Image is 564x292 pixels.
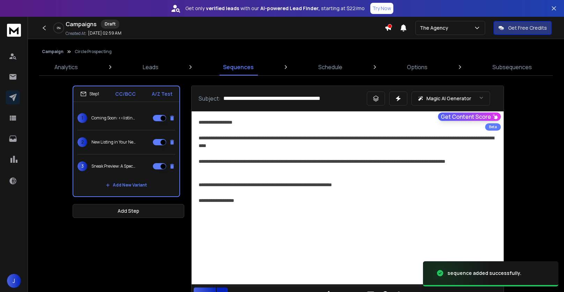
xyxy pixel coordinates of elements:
div: Beta [485,123,501,131]
button: Try Now [370,3,393,14]
a: Schedule [314,59,347,75]
span: 2 [77,137,87,147]
p: Leads [143,63,158,71]
p: Schedule [318,63,342,71]
p: Subject: [199,94,221,103]
p: CC/BCC [115,90,136,97]
p: Created At: [66,31,87,36]
p: Circle Prospecting [75,49,112,54]
button: Add New Variant [100,178,153,192]
img: logo [7,24,21,37]
p: The Agency [420,24,451,31]
p: Options [407,63,428,71]
p: Get only with our starting at $22/mo [185,5,365,12]
button: J [7,274,21,288]
p: [DATE] 02:59 AM [88,30,121,36]
li: Step1CC/BCCA/Z Test1Coming Soon: <<listing address here>></listing>2New Listing in Your Neighborh... [73,86,180,197]
button: Campaign [42,49,64,54]
button: Get Free Credits [493,21,552,35]
a: Sequences [219,59,258,75]
a: Analytics [50,59,82,75]
p: 0 % [57,26,61,30]
strong: AI-powered Lead Finder, [260,5,320,12]
p: Subsequences [492,63,532,71]
p: Try Now [372,5,391,12]
h1: Campaigns [66,20,97,28]
p: Get Free Credits [508,24,547,31]
p: A/Z Test [152,90,172,97]
span: 1 [77,113,87,123]
p: Sneak Preview: A Special Property in Your Area [91,163,136,169]
p: Sequences [223,63,254,71]
a: Leads [139,59,163,75]
button: Get Content Score [438,112,501,121]
button: Magic AI Generator [411,92,490,105]
button: Add Step [73,204,184,218]
p: New Listing in Your Neighborhood [91,139,136,145]
div: Draft [101,20,119,29]
div: Step 1 [80,91,99,97]
div: sequence added successfully. [447,270,521,277]
strong: verified leads [206,5,239,12]
a: Options [403,59,432,75]
a: Subsequences [488,59,536,75]
p: Analytics [54,63,78,71]
span: 3 [77,161,87,171]
p: Coming Soon: <<listing address here>></listing> [91,115,136,121]
p: Magic AI Generator [426,95,471,102]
